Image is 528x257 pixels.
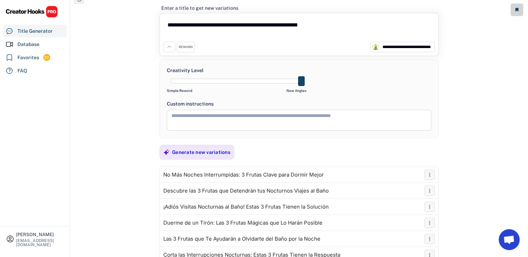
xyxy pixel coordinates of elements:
div: Database [17,41,39,48]
img: channels4_profile.jpg [372,44,379,50]
div: New Angles [287,88,306,93]
div: Title Generator [17,28,53,35]
div: REWORD [179,45,193,49]
div: Generate new variations [172,149,230,155]
div: [EMAIL_ADDRESS][DOMAIN_NAME] [16,239,64,247]
a: Chat abierto [499,229,520,250]
div: [PERSON_NAME] [16,232,64,237]
div: ¡Adiós Visitas Nocturnas al Baño! Estas 3 Frutas Tienen la Solución [163,204,329,210]
div: FAQ [17,67,27,75]
div: Custom instructions [167,100,431,108]
img: CHPRO%20Logo.svg [6,6,58,18]
div: Descubre las 3 Frutas que Detendrán tus Nocturnos Viajes al Baño [163,188,329,194]
div: 21 [43,55,50,61]
div: Creativity Level [167,67,203,74]
div: Enter a title to get new variations [161,5,238,11]
div: Duerme de un Tirón: Las 3 Frutas Mágicas que Lo Harán Posible [163,220,322,226]
div: No Más Noches Interrumpidas: 3 Frutas Clave para Dormir Mejor [163,172,324,178]
div: Favorites [17,54,39,61]
div: Las 3 Frutas que Te Ayudarán a Olvidarte del Baño por la Noche [163,236,320,242]
div: Simple Reword [167,88,192,93]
